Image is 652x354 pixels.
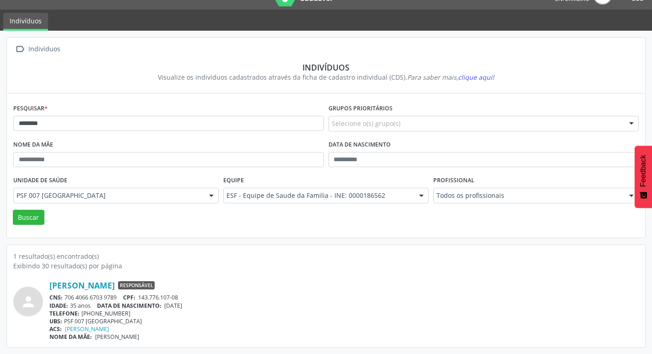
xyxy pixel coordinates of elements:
[436,191,620,200] span: Todos os profissionais
[49,280,115,290] a: [PERSON_NAME]
[407,73,494,82] i: Para saber mais,
[13,261,639,271] div: Exibindo 30 resultado(s) por página
[20,62,632,72] div: Indivíduos
[13,138,53,152] label: Nome da mãe
[13,43,62,56] a:  Indivíduos
[20,72,632,82] div: Visualize os indivíduos cadastrados através da ficha de cadastro individual (CDS).
[49,294,63,301] span: CNS:
[95,333,139,341] span: [PERSON_NAME]
[13,174,67,188] label: Unidade de saúde
[49,325,62,333] span: ACS:
[164,302,182,310] span: [DATE]
[329,138,391,152] label: Data de nascimento
[20,294,37,310] i: person
[49,317,639,325] div: PSF 007 [GEOGRAPHIC_DATA]
[433,174,474,188] label: Profissional
[332,119,400,128] span: Selecione o(s) grupo(s)
[223,174,244,188] label: Equipe
[226,191,410,200] span: ESF - Equipe de Saude da Familia - INE: 0000186562
[118,281,155,289] span: Responsável
[635,146,652,208] button: Feedback - Mostrar pesquisa
[639,155,647,187] span: Feedback
[27,43,62,56] div: Indivíduos
[65,325,109,333] a: [PERSON_NAME]
[13,102,48,116] label: Pesquisar
[49,294,639,301] div: 706 4066 6703 9789
[16,191,200,200] span: PSF 007 [GEOGRAPHIC_DATA]
[97,302,162,310] span: DATA DE NASCIMENTO:
[13,43,27,56] i: 
[458,73,494,82] span: clique aqui!
[49,302,68,310] span: IDADE:
[3,13,48,31] a: Indivíduos
[49,310,80,317] span: TELEFONE:
[13,210,44,225] button: Buscar
[49,310,639,317] div: [PHONE_NUMBER]
[49,317,62,325] span: UBS:
[329,102,393,116] label: Grupos prioritários
[13,251,639,261] div: 1 resultado(s) encontrado(s)
[49,302,639,310] div: 35 anos
[49,333,92,341] span: NOME DA MÃE:
[138,294,178,301] span: 143.776.107-08
[123,294,135,301] span: CPF:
